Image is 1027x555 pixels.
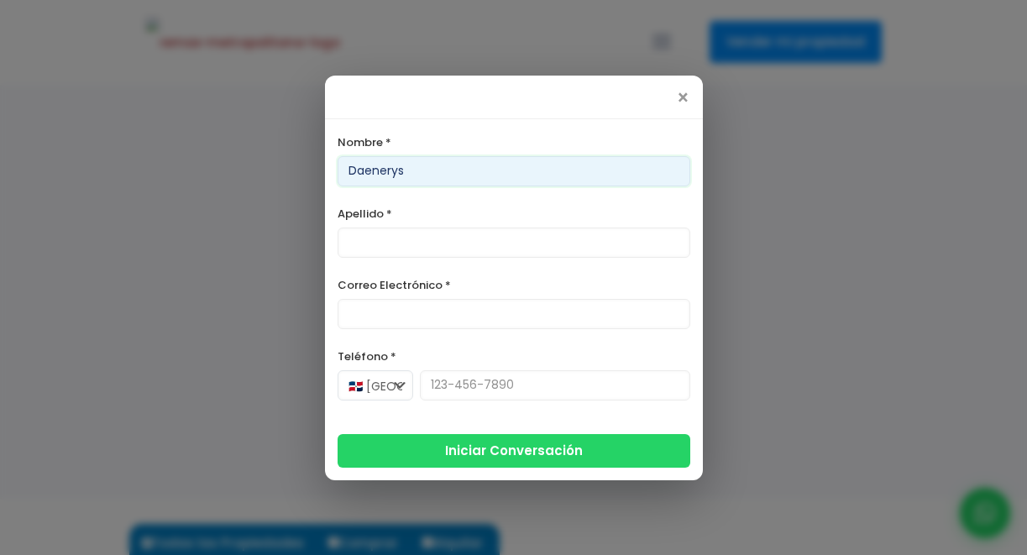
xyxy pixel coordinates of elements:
[420,370,690,401] input: 123-456-7890
[338,434,690,468] button: Iniciar Conversación
[338,275,690,296] label: Correo Electrónico *
[338,132,690,153] label: Nombre *
[676,88,690,108] span: ×
[338,203,690,224] label: Apellido *
[338,346,690,367] label: Teléfono *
